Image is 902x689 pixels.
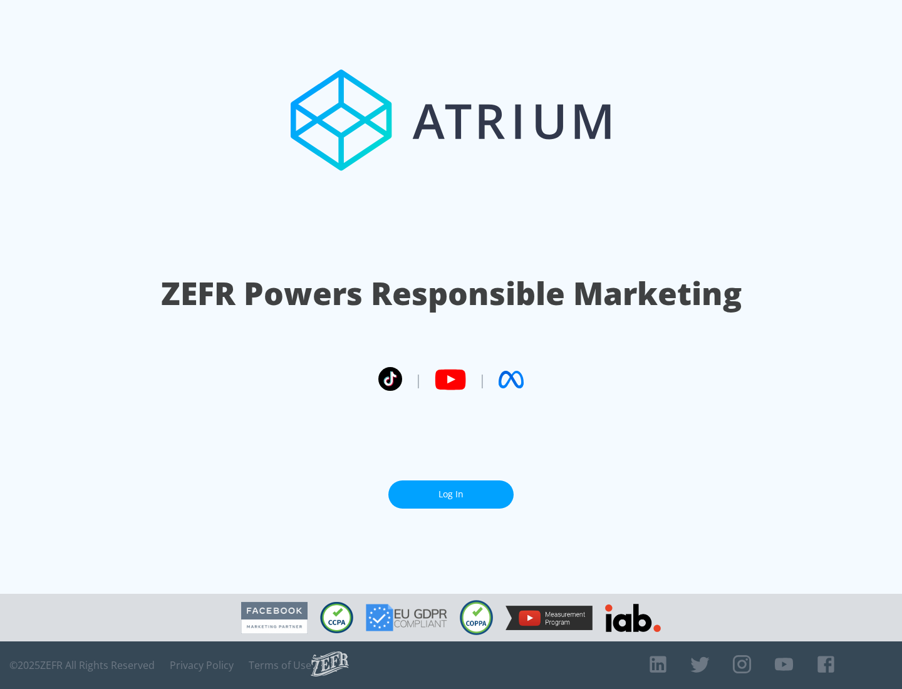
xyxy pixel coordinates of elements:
img: YouTube Measurement Program [505,606,593,630]
h1: ZEFR Powers Responsible Marketing [161,272,742,315]
a: Privacy Policy [170,659,234,671]
span: | [479,370,486,389]
img: COPPA Compliant [460,600,493,635]
a: Terms of Use [249,659,311,671]
img: GDPR Compliant [366,604,447,631]
img: IAB [605,604,661,632]
a: Log In [388,480,514,509]
span: © 2025 ZEFR All Rights Reserved [9,659,155,671]
img: Facebook Marketing Partner [241,602,308,634]
span: | [415,370,422,389]
img: CCPA Compliant [320,602,353,633]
